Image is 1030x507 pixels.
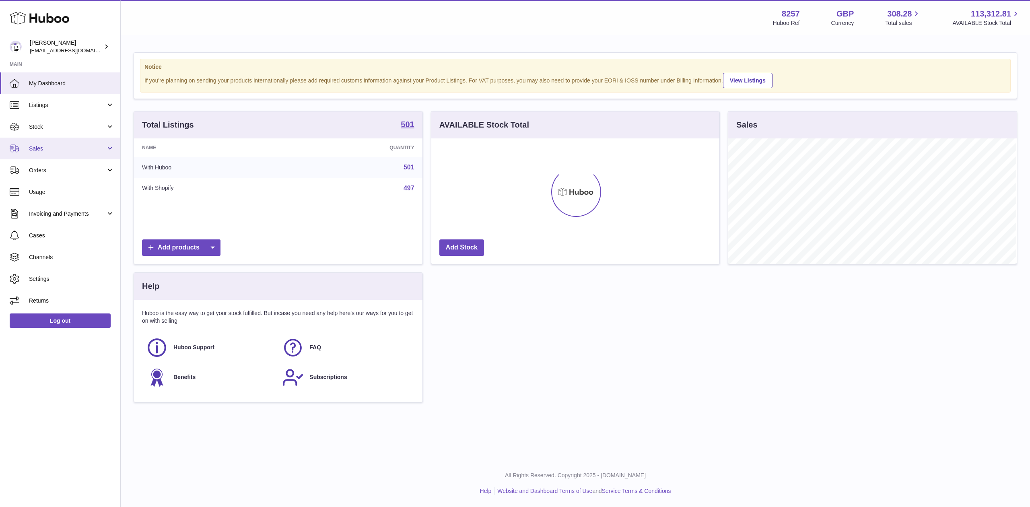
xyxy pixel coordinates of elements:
a: FAQ [282,337,410,359]
td: With Huboo [134,157,289,178]
a: Log out [10,313,111,328]
a: View Listings [723,73,772,88]
span: 113,312.81 [971,8,1011,19]
span: Benefits [173,373,196,381]
a: Add products [142,239,220,256]
span: Total sales [885,19,921,27]
div: [PERSON_NAME] [30,39,102,54]
h3: Help [142,281,159,292]
span: Huboo Support [173,344,214,351]
span: AVAILABLE Stock Total [952,19,1020,27]
span: Orders [29,167,106,174]
a: 308.28 Total sales [885,8,921,27]
h3: AVAILABLE Stock Total [439,120,529,130]
a: 497 [404,185,414,192]
td: With Shopify [134,178,289,199]
h3: Total Listings [142,120,194,130]
li: and [494,487,671,495]
span: Invoicing and Payments [29,210,106,218]
a: 113,312.81 AVAILABLE Stock Total [952,8,1020,27]
a: 501 [401,120,414,130]
span: Returns [29,297,114,305]
p: Huboo is the easy way to get your stock fulfilled. But incase you need any help here's our ways f... [142,309,414,325]
img: don@skinsgolf.com [10,41,22,53]
div: Huboo Ref [773,19,800,27]
th: Quantity [289,138,422,157]
span: Usage [29,188,114,196]
a: Help [480,488,492,494]
p: All Rights Reserved. Copyright 2025 - [DOMAIN_NAME] [127,472,1024,479]
span: FAQ [309,344,321,351]
a: Subscriptions [282,367,410,388]
span: Subscriptions [309,373,347,381]
strong: Notice [144,63,1006,71]
span: [EMAIL_ADDRESS][DOMAIN_NAME] [30,47,118,54]
a: Huboo Support [146,337,274,359]
th: Name [134,138,289,157]
span: Settings [29,275,114,283]
strong: 8257 [782,8,800,19]
a: Benefits [146,367,274,388]
h3: Sales [736,120,757,130]
strong: 501 [401,120,414,128]
div: If you're planning on sending your products internationally please add required customs informati... [144,72,1006,88]
span: Listings [29,101,106,109]
span: My Dashboard [29,80,114,87]
a: Service Terms & Conditions [602,488,671,494]
a: 501 [404,164,414,171]
a: Website and Dashboard Terms of Use [497,488,592,494]
a: Add Stock [439,239,484,256]
span: Sales [29,145,106,153]
span: Cases [29,232,114,239]
strong: GBP [836,8,854,19]
span: 308.28 [887,8,912,19]
div: Currency [831,19,854,27]
span: Stock [29,123,106,131]
span: Channels [29,253,114,261]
